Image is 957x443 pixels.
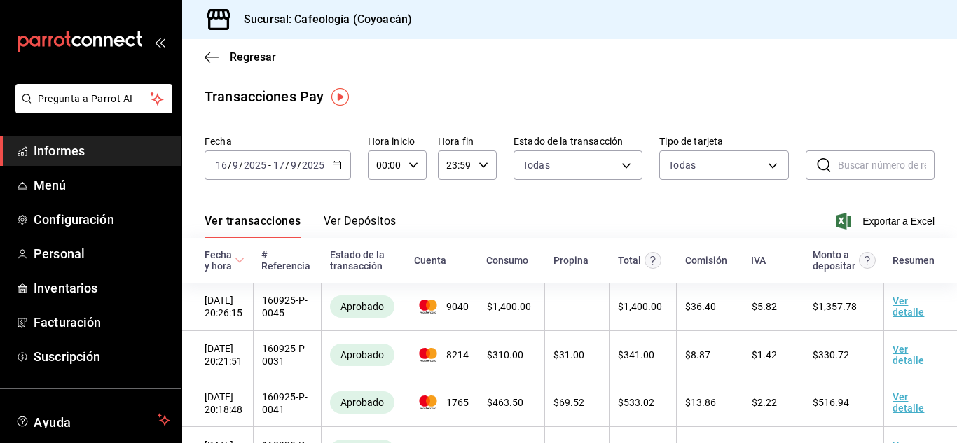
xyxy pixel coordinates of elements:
[862,216,935,227] font: Exportar a Excel
[493,301,531,312] font: 1,400.00
[685,349,691,360] font: $
[262,391,308,415] font: 160925-P-0041
[38,93,133,104] font: Pregunta a Parrot AI
[446,397,469,408] font: 1765
[757,301,777,312] font: 5.82
[553,397,559,408] font: $
[893,255,935,266] font: Resumen
[331,88,349,106] img: Marcador de información sobre herramientas
[154,36,165,48] button: abrir_cajón_menú
[818,349,849,360] font: 330.72
[624,349,654,360] font: 341.00
[244,13,412,26] font: Sucursal: Cafeología (Coyoacán)
[668,160,696,171] font: Todas
[691,397,716,408] font: 13.86
[273,160,285,171] input: --
[205,344,242,367] font: [DATE] 20:21:51
[893,344,924,366] font: Ver detalle
[290,160,297,171] input: --
[859,252,876,269] svg: Este es el monto resultante del total pagado menos comisión e IVA. Esta será la parte que se depo...
[340,349,384,360] font: Aprobado
[818,301,857,312] font: 1,357.78
[751,255,766,266] font: IVA
[205,249,245,272] span: Fecha y hora
[691,349,710,360] font: 8.87
[893,391,924,414] font: Ver detalle
[205,295,242,319] font: [DATE] 20:26:15
[559,349,584,360] font: 31.00
[645,252,661,269] svg: Este monto equivale al total pagado por el comensal antes de aplicar Comisión e IVA.
[813,249,855,272] font: Monto a depositar
[685,255,727,266] font: Comisión
[261,249,310,272] font: # Referencia
[34,281,97,295] font: Inventarios
[205,249,232,272] font: Fecha y hora
[243,160,267,171] input: ----
[553,302,556,313] font: -
[10,101,172,116] a: Pregunta a Parrot AI
[414,255,446,266] font: Cuenta
[659,136,723,147] font: Tipo de tarjeta
[368,136,415,147] font: Hora inicio
[493,349,523,360] font: 310.00
[523,160,550,171] font: Todas
[752,301,757,312] font: $
[215,160,228,171] input: --
[34,246,85,261] font: Personal
[487,301,493,312] font: $
[618,397,624,408] font: $
[330,249,385,272] font: Estado de la transacción
[813,349,818,360] font: $
[514,136,623,147] font: Estado de la transacción
[487,349,493,360] font: $
[553,349,559,360] font: $
[487,397,493,408] font: $
[553,255,588,266] font: Propina
[330,391,394,414] div: Transacciones cobradas de manera exitosa.
[813,397,818,408] font: $
[618,301,624,312] font: $
[34,349,100,364] font: Suscripción
[205,214,301,227] font: Ver transacciones
[262,295,308,319] font: 160925-P-0045
[340,301,384,312] font: Aprobado
[624,397,654,408] font: 533.02
[228,160,232,171] font: /
[818,397,849,408] font: 516.94
[205,391,242,415] font: [DATE] 20:18:48
[262,344,308,367] font: 160925-P-0031
[559,397,584,408] font: 69.52
[34,212,114,227] font: Configuración
[691,301,716,312] font: 36.40
[34,315,101,330] font: Facturación
[34,143,85,158] font: Informes
[446,349,469,360] font: 8214
[205,213,397,238] div: pestañas de navegación
[301,160,325,171] input: ----
[685,397,691,408] font: $
[324,214,397,227] font: Ver Depósitos
[624,301,662,312] font: 1,400.00
[813,301,818,312] font: $
[330,344,394,366] div: Transacciones cobradas de manera exitosa.
[232,160,239,171] input: --
[757,349,777,360] font: 1.42
[493,397,523,408] font: 463.50
[34,178,67,192] font: Menú
[438,136,474,147] font: Hora fin
[893,295,924,318] font: Ver detalle
[757,397,777,408] font: 2.22
[205,136,232,147] font: Fecha
[268,160,271,171] font: -
[205,50,276,64] button: Regresar
[285,160,289,171] font: /
[15,84,172,113] button: Pregunta a Parrot AI
[839,213,935,230] button: Exportar a Excel
[618,349,624,360] font: $
[752,397,757,408] font: $
[838,151,935,179] input: Buscar número de referencia
[297,160,301,171] font: /
[446,301,469,312] font: 9040
[330,295,394,318] div: Transacciones cobradas de manera exitosa.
